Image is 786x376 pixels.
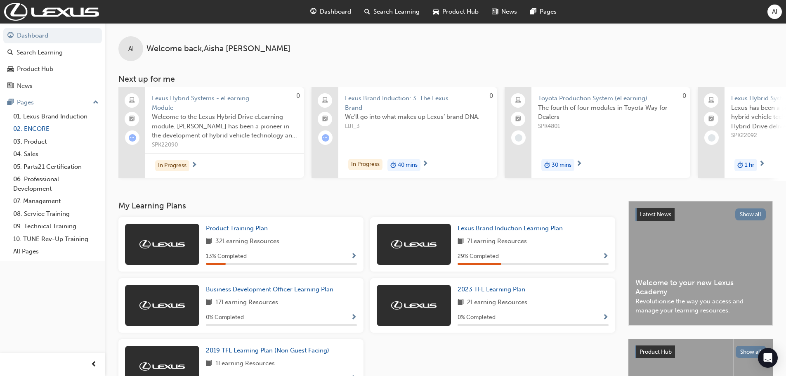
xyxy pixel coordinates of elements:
[139,240,185,248] img: Trak
[467,236,527,247] span: 7 Learning Resources
[139,301,185,310] img: Trak
[7,66,14,73] span: car-icon
[708,134,715,142] span: learningRecordVerb_NONE-icon
[515,134,522,142] span: learningRecordVerb_NONE-icon
[129,95,135,106] span: laptop-icon
[602,251,609,262] button: Show Progress
[602,314,609,322] span: Show Progress
[7,99,14,106] span: pages-icon
[351,312,357,323] button: Show Progress
[735,208,766,220] button: Show all
[458,225,563,232] span: Lexus Brand Induction Learning Plan
[206,285,337,294] a: Business Development Officer Learning Plan
[515,114,521,125] span: booktick-icon
[538,103,684,122] span: The fourth of four modules in Toyota Way for Dealers
[320,7,351,17] span: Dashboard
[152,94,297,112] span: Lexus Hybrid Systems - eLearning Module
[3,78,102,94] a: News
[351,314,357,322] span: Show Progress
[391,301,437,310] img: Trak
[146,44,290,54] span: Welcome back , Aisha [PERSON_NAME]
[682,92,686,99] span: 0
[524,3,563,20] a: pages-iconPages
[458,236,464,247] span: book-icon
[433,7,439,17] span: car-icon
[206,347,329,354] span: 2019 TFL Learning Plan (Non Guest Facing)
[602,312,609,323] button: Show Progress
[3,28,102,43] a: Dashboard
[10,173,102,195] a: 06. Professional Development
[544,160,550,170] span: duration-icon
[3,95,102,110] button: Pages
[489,92,493,99] span: 0
[640,211,671,218] span: Latest News
[628,201,773,326] a: Latest NewsShow allWelcome to your new Lexus AcademyRevolutionise the way you access and manage y...
[152,140,297,150] span: SPK22090
[91,359,97,370] span: prev-icon
[17,48,63,57] div: Search Learning
[458,313,496,322] span: 0 % Completed
[206,346,333,355] a: 2019 TFL Learning Plan (Non Guest Facing)
[206,225,268,232] span: Product Training Plan
[348,159,382,170] div: In Progress
[4,3,99,21] img: Trak
[708,114,714,125] span: booktick-icon
[118,201,615,210] h3: My Learning Plans
[737,160,743,170] span: duration-icon
[767,5,782,19] button: AI
[458,252,499,261] span: 29 % Completed
[345,112,491,122] span: We’ll go into what makes up Lexus’ brand DNA.
[635,208,766,221] a: Latest NewsShow all
[139,362,185,371] img: Trak
[17,98,34,107] div: Pages
[206,236,212,247] span: book-icon
[635,297,766,315] span: Revolutionise the way you access and manage your learning resources.
[398,161,418,170] span: 40 mins
[467,298,527,308] span: 2 Learning Resources
[3,45,102,60] a: Search Learning
[152,112,297,140] span: Welcome to the Lexus Hybrid Drive eLearning module. [PERSON_NAME] has been a pioneer in the devel...
[351,253,357,260] span: Show Progress
[206,252,247,261] span: 13 % Completed
[191,162,197,169] span: next-icon
[640,348,672,355] span: Product Hub
[458,285,529,294] a: 2023 TFL Learning Plan
[206,224,271,233] a: Product Training Plan
[358,3,426,20] a: search-iconSearch Learning
[772,7,777,17] span: AI
[10,148,102,161] a: 04. Sales
[118,87,304,178] a: 0Lexus Hybrid Systems - eLearning ModuleWelcome to the Lexus Hybrid Drive eLearning module. [PERS...
[364,7,370,17] span: search-icon
[422,161,428,168] span: next-icon
[10,208,102,220] a: 08. Service Training
[206,286,333,293] span: Business Development Officer Learning Plan
[7,83,14,90] span: news-icon
[540,7,557,17] span: Pages
[7,49,13,57] span: search-icon
[312,87,497,178] a: 0Lexus Brand Induction: 3. The Lexus BrandWe’ll go into what makes up Lexus’ brand DNA.LBI_3In Pr...
[501,7,517,17] span: News
[390,160,396,170] span: duration-icon
[576,161,582,168] span: next-icon
[296,92,300,99] span: 0
[458,286,525,293] span: 2023 TFL Learning Plan
[759,161,765,168] span: next-icon
[3,26,102,95] button: DashboardSearch LearningProduct HubNews
[458,224,566,233] a: Lexus Brand Induction Learning Plan
[505,87,690,178] a: 0Toyota Production System (eLearning)The fourth of four modules in Toyota Way for DealersSPK4801d...
[206,359,212,369] span: book-icon
[758,348,778,368] div: Open Intercom Messenger
[215,298,278,308] span: 17 Learning Resources
[215,236,279,247] span: 32 Learning Resources
[17,81,33,91] div: News
[129,114,135,125] span: booktick-icon
[485,3,524,20] a: news-iconNews
[373,7,420,17] span: Search Learning
[442,7,479,17] span: Product Hub
[345,94,491,112] span: Lexus Brand Induction: 3. The Lexus Brand
[10,161,102,173] a: 05. Parts21 Certification
[708,95,714,106] span: laptop-icon
[322,134,329,142] span: learningRecordVerb_ATTEMPT-icon
[10,245,102,258] a: All Pages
